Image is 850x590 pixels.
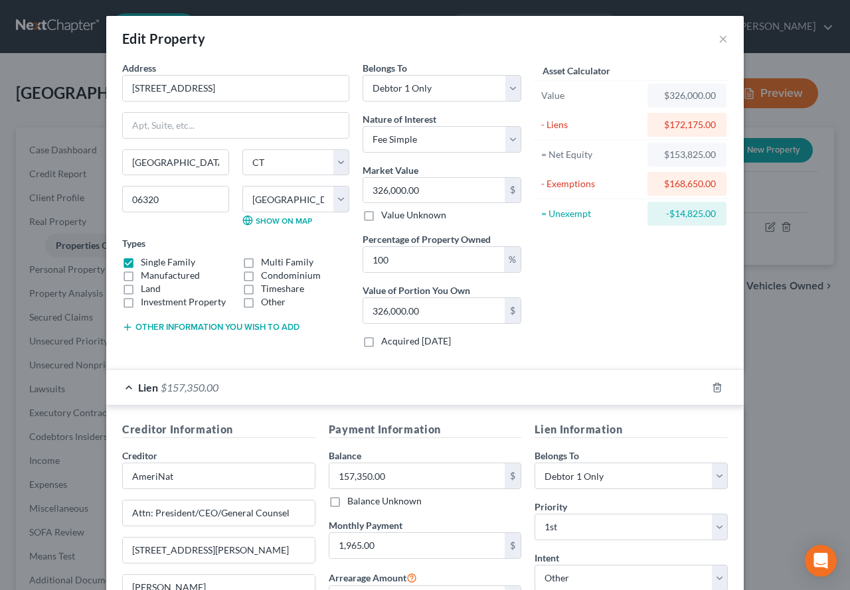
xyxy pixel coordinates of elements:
[141,295,226,309] label: Investment Property
[658,148,716,161] div: $153,825.00
[505,533,521,558] div: $
[541,89,641,102] div: Value
[535,551,559,565] label: Intent
[658,177,716,190] div: $168,650.00
[242,215,312,226] a: Show on Map
[363,163,418,177] label: Market Value
[141,282,161,295] label: Land
[535,501,567,512] span: Priority
[347,494,422,508] label: Balance Unknown
[535,450,579,461] span: Belongs To
[381,334,451,348] label: Acquired [DATE]
[261,269,321,282] label: Condominium
[329,463,505,488] input: 0.00
[658,118,716,131] div: $172,175.00
[535,421,728,438] h5: Lien Information
[363,298,505,323] input: 0.00
[381,208,446,222] label: Value Unknown
[363,247,504,272] input: 0.00
[123,500,315,526] input: Enter address...
[122,463,315,489] input: Search creditor by name...
[363,62,407,74] span: Belongs To
[541,207,641,220] div: = Unexempt
[329,449,361,463] label: Balance
[123,150,228,175] input: Enter city...
[161,381,218,394] span: $157,350.00
[329,421,522,438] h5: Payment Information
[122,421,315,438] h5: Creditor Information
[261,282,304,295] label: Timeshare
[261,295,286,309] label: Other
[122,236,145,250] label: Types
[329,569,417,585] label: Arrearage Amount
[805,545,837,577] div: Open Intercom Messenger
[261,256,313,269] label: Multi Family
[504,247,521,272] div: %
[541,118,641,131] div: - Liens
[363,178,505,203] input: 0.00
[505,178,521,203] div: $
[505,463,521,488] div: $
[363,232,491,246] label: Percentage of Property Owned
[719,31,728,46] button: ×
[541,148,641,161] div: = Net Equity
[123,538,315,563] input: Apt, Suite, etc...
[141,256,195,269] label: Single Family
[138,381,158,394] span: Lien
[541,177,641,190] div: - Exemptions
[141,269,200,282] label: Manufactured
[122,450,157,461] span: Creditor
[122,186,229,212] input: Enter zip...
[543,64,610,78] label: Asset Calculator
[122,29,205,48] div: Edit Property
[329,533,505,558] input: 0.00
[363,283,470,297] label: Value of Portion You Own
[658,89,716,102] div: $326,000.00
[122,62,156,74] span: Address
[658,207,716,220] div: -$14,825.00
[363,112,436,126] label: Nature of Interest
[123,76,349,101] input: Enter address...
[122,322,299,332] button: Other information you wish to add
[123,113,349,138] input: Apt, Suite, etc...
[329,518,402,532] label: Monthly Payment
[505,298,521,323] div: $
